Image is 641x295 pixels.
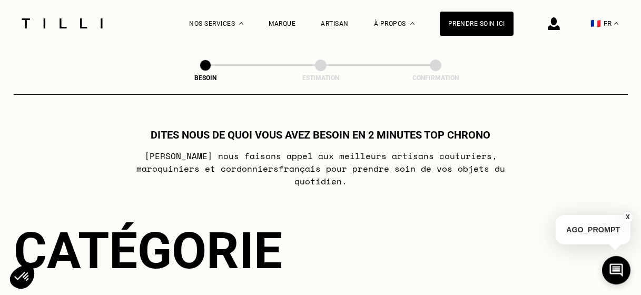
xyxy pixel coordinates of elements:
[269,20,295,27] a: Marque
[383,74,488,82] div: Confirmation
[112,150,529,188] p: [PERSON_NAME] nous faisons appel aux meilleurs artisans couturiers , maroquiniers et cordonniers ...
[239,22,243,25] img: Menu déroulant
[410,22,415,25] img: Menu déroulant à propos
[151,129,490,141] h1: Dites nous de quoi vous avez besoin en 2 minutes top chrono
[18,18,106,28] img: Logo du service de couturière Tilli
[440,12,514,36] a: Prendre soin ici
[556,215,630,244] p: AGO_PROMPT
[623,211,633,223] button: X
[14,221,628,280] div: Catégorie
[590,18,601,28] span: 🇫🇷
[153,74,258,82] div: Besoin
[321,20,349,27] a: Artisan
[614,22,618,25] img: menu déroulant
[268,74,373,82] div: Estimation
[548,17,560,30] img: icône connexion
